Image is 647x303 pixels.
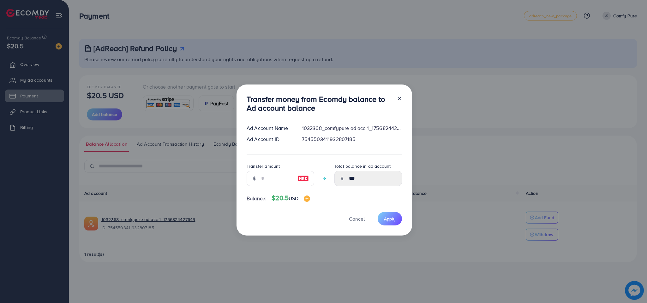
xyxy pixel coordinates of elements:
h3: Transfer money from Ecomdy balance to Ad account balance [247,95,392,113]
label: Transfer amount [247,163,280,169]
img: image [297,175,309,182]
div: 1032368_comfypure ad acc 1_1756824427649 [297,125,407,132]
span: Balance: [247,195,267,202]
span: Cancel [349,215,365,222]
div: 7545503411932807185 [297,136,407,143]
span: Apply [384,216,396,222]
img: image [304,195,310,202]
span: USD [289,195,298,202]
div: Ad Account Name [242,125,297,132]
button: Apply [378,212,402,225]
div: Ad Account ID [242,136,297,143]
h4: $20.5 [272,194,310,202]
label: Total balance in ad account [334,163,391,169]
button: Cancel [341,212,373,225]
